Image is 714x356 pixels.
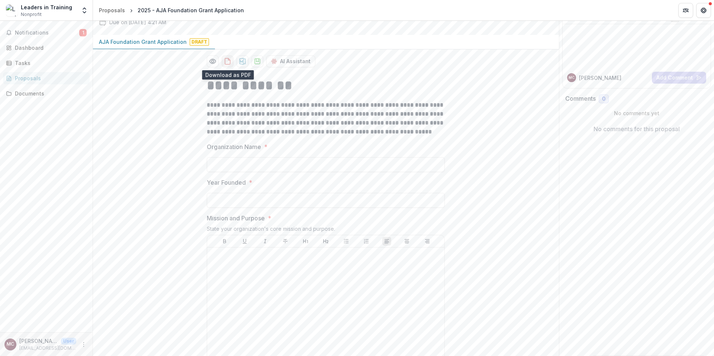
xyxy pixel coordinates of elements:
[207,55,219,67] button: Preview 27c10df4-9079-4f0f-97bb-e9bf8c3ca858-0.pdf
[569,76,575,80] div: Martha Castillo
[15,44,84,52] div: Dashboard
[138,6,244,14] div: 2025 - AJA Foundation Grant Application
[15,74,84,82] div: Proposals
[362,237,371,246] button: Ordered List
[6,4,18,16] img: Leaders in Training
[301,237,310,246] button: Heading 1
[266,55,315,67] button: AI Assistant
[21,11,42,18] span: Nonprofit
[220,237,229,246] button: Bold
[652,72,706,84] button: Add Comment
[19,337,58,345] p: [PERSON_NAME]
[207,214,265,223] p: Mission and Purpose
[79,3,90,18] button: Open entity switcher
[594,124,680,133] p: No comments for this proposal
[61,338,76,344] p: User
[190,38,209,46] span: Draft
[19,345,76,352] p: [EMAIL_ADDRESS][DOMAIN_NAME]
[565,95,596,102] h2: Comments
[402,237,411,246] button: Align Center
[3,87,90,100] a: Documents
[423,237,432,246] button: Align Right
[96,5,128,16] a: Proposals
[237,55,248,67] button: download-proposal
[15,30,79,36] span: Notifications
[602,96,605,102] span: 0
[79,340,88,349] button: More
[3,27,90,39] button: Notifications1
[565,109,708,117] p: No comments yet
[261,237,270,246] button: Italicize
[109,18,166,26] p: Due on [DATE] 4:21 AM
[15,90,84,97] div: Documents
[99,38,187,46] p: AJA Foundation Grant Application
[222,55,234,67] button: download-proposal
[3,72,90,84] a: Proposals
[7,342,14,347] div: Martha Castillo
[678,3,693,18] button: Partners
[207,178,246,187] p: Year Founded
[321,237,330,246] button: Heading 2
[15,59,84,67] div: Tasks
[96,5,247,16] nav: breadcrumb
[696,3,711,18] button: Get Help
[579,74,621,82] p: [PERSON_NAME]
[21,3,72,11] div: Leaders in Training
[207,142,261,151] p: Organization Name
[3,42,90,54] a: Dashboard
[207,226,445,235] div: State your organization's core mission and purpose.
[342,237,351,246] button: Bullet List
[3,57,90,69] a: Tasks
[251,55,263,67] button: download-proposal
[79,29,87,36] span: 1
[281,237,290,246] button: Strike
[240,237,249,246] button: Underline
[99,6,125,14] div: Proposals
[382,237,391,246] button: Align Left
